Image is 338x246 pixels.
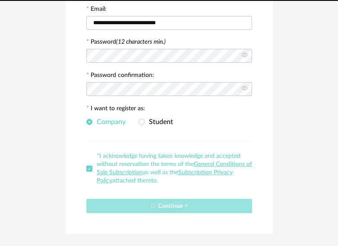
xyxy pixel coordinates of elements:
span: Student [145,118,173,125]
i: (12 characters min.) [116,39,166,45]
a: Subscription Privacy Policy [97,169,233,184]
span: *I acknowledge having taken knowledge and accepted without reservation the terms of the as well a... [97,153,252,184]
label: I want to register as: [86,105,145,113]
span: Company [92,118,126,125]
label: Password confirmation: [86,72,154,80]
a: General Conditions of Sale Subscription [97,161,252,176]
label: Password [91,39,166,45]
label: Email: [86,6,107,14]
